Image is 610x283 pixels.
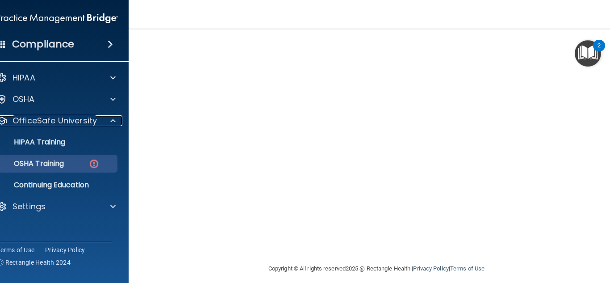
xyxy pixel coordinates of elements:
a: Terms of Use [450,265,485,272]
img: danger-circle.6113f641.png [88,158,100,169]
p: OfficeSafe University [13,115,97,126]
a: Privacy Policy [413,265,448,272]
div: 2 [597,46,601,57]
div: Copyright © All rights reserved 2025 @ Rectangle Health | | [213,254,539,283]
p: Settings [13,201,46,212]
button: Open Resource Center, 2 new notifications [575,40,601,67]
p: OSHA [13,94,35,105]
p: HIPAA [13,72,35,83]
a: Privacy Policy [45,245,85,254]
h4: Compliance [12,38,74,51]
